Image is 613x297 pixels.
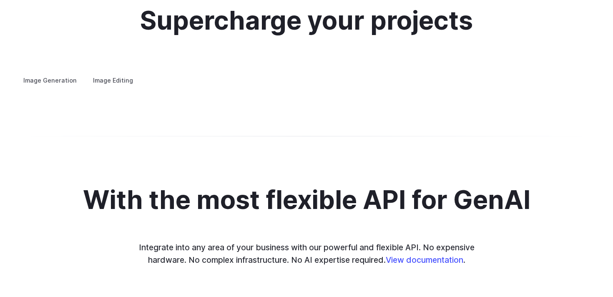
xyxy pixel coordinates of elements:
p: Integrate into any area of your business with our powerful and flexible API. No expensive hardwar... [133,241,480,267]
label: Image Editing [86,73,140,88]
label: Image Generation [16,73,84,88]
h2: With the most flexible API for GenAI [83,186,530,214]
h2: Supercharge your projects [140,7,473,35]
a: View documentation [386,255,463,265]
